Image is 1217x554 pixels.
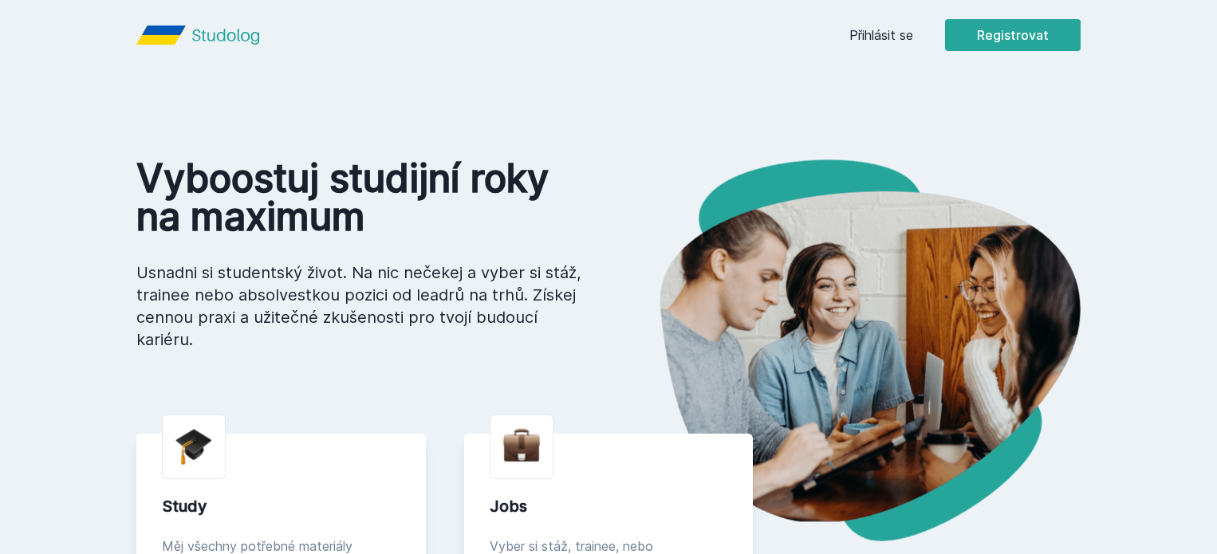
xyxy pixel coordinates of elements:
p: Usnadni si studentský život. Na nic nečekej a vyber si stáž, trainee nebo absolvestkou pozici od ... [136,261,583,351]
div: Jobs [490,495,728,517]
button: Registrovat [945,19,1081,51]
div: Study [162,495,400,517]
a: Přihlásit se [849,26,913,45]
img: graduation-cap.png [175,428,212,466]
img: briefcase.png [503,425,540,466]
h1: Vyboostuj studijní roky na maximum [136,159,583,236]
img: hero.png [608,159,1081,541]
